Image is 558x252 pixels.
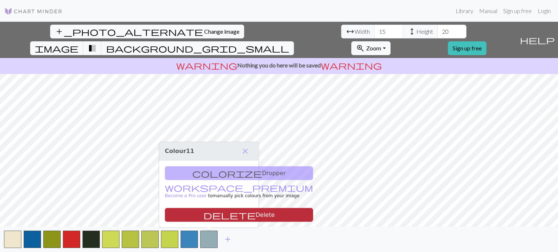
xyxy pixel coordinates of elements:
[176,60,237,70] span: warning
[520,35,555,45] span: help
[366,45,381,51] span: Zoom
[535,4,554,18] a: Login
[448,41,486,55] a: Sign up free
[517,22,558,58] button: Help
[204,28,239,35] span: Change image
[165,208,313,222] button: Delete color
[500,4,535,18] a: Sign up free
[3,61,555,70] p: Nothing you do here will be saved
[408,26,416,37] span: height
[238,145,253,157] button: Close
[165,186,313,198] a: Become a Pro user
[165,148,194,154] span: Colour 11
[346,26,355,37] span: arrow_range
[106,43,289,53] span: background_grid_small
[55,26,203,37] span: add_photo_alternate
[416,27,433,36] span: Height
[355,27,370,36] span: Width
[50,25,244,38] button: Change image
[165,182,313,193] span: workspace_premium
[351,41,390,55] button: Zoom
[223,234,232,244] span: add
[88,43,97,53] span: transition_fade
[35,43,78,53] span: image
[476,4,500,18] a: Manual
[219,232,237,246] button: Add color
[453,4,476,18] a: Library
[321,60,382,70] span: warning
[165,186,313,198] small: to manually pick colours from your image
[241,146,250,156] span: close
[4,7,62,16] img: Logo
[356,43,365,53] span: zoom_in
[203,210,256,220] span: delete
